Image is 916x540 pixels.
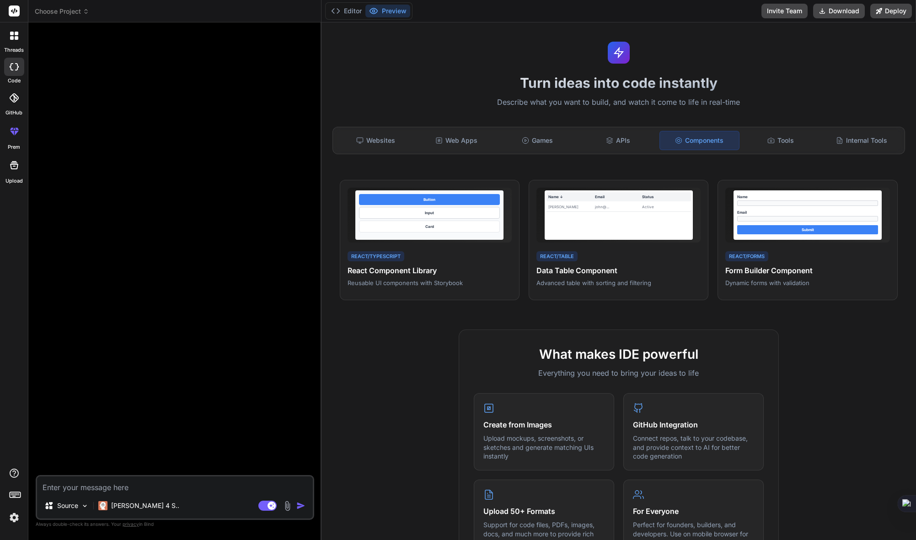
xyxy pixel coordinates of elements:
span: Choose Project [35,7,89,16]
div: john@... [595,204,642,210]
p: Reusable UI components with Storybook [348,279,512,287]
div: Active [642,204,689,210]
div: Name ↓ [548,194,595,200]
h4: Upload 50+ Formats [483,506,605,517]
div: Name [737,194,878,200]
p: Everything you need to bring your ideas to life [474,367,764,378]
h4: Data Table Component [536,265,701,276]
span: privacy [123,521,139,527]
button: Preview [365,5,410,17]
p: Connect repos, talk to your codebase, and provide context to AI for better code generation [633,434,754,461]
div: Submit [737,225,878,234]
h2: What makes IDE powerful [474,345,764,364]
div: Games [498,131,577,150]
img: Pick Models [81,502,89,510]
div: Card [359,221,500,232]
div: React/Forms [725,251,768,262]
div: Components [659,131,739,150]
label: Upload [5,177,23,185]
h4: Form Builder Component [725,265,890,276]
div: APIs [579,131,658,150]
img: attachment [282,501,293,511]
div: Tools [741,131,820,150]
button: Deploy [870,4,912,18]
p: Upload mockups, screenshots, or sketches and generate matching UIs instantly [483,434,605,461]
button: Editor [327,5,365,17]
h4: React Component Library [348,265,512,276]
div: Web Apps [417,131,496,150]
label: GitHub [5,109,22,117]
div: Email [737,210,878,215]
h4: Create from Images [483,419,605,430]
p: Advanced table with sorting and filtering [536,279,701,287]
p: [PERSON_NAME] 4 S.. [111,501,179,510]
div: Email [595,194,642,200]
p: Dynamic forms with validation [725,279,890,287]
p: Describe what you want to build, and watch it come to life in real-time [327,97,911,108]
div: Button [359,194,500,205]
div: Internal Tools [822,131,901,150]
img: settings [6,510,22,525]
h4: For Everyone [633,506,754,517]
div: React/Table [536,251,578,262]
button: Invite Team [761,4,808,18]
h4: GitHub Integration [633,419,754,430]
p: Source [57,501,78,510]
h1: Turn ideas into code instantly [327,75,911,91]
p: Always double-check its answers. Your in Bind [36,520,314,529]
div: React/TypeScript [348,251,404,262]
label: threads [4,46,24,54]
button: Download [813,4,865,18]
label: prem [8,143,20,151]
div: Websites [337,131,416,150]
img: Claude 4 Sonnet [98,501,107,510]
label: code [8,77,21,85]
div: [PERSON_NAME] [548,204,595,210]
div: Status [642,194,689,200]
img: icon [296,501,305,510]
div: Input [359,207,500,219]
